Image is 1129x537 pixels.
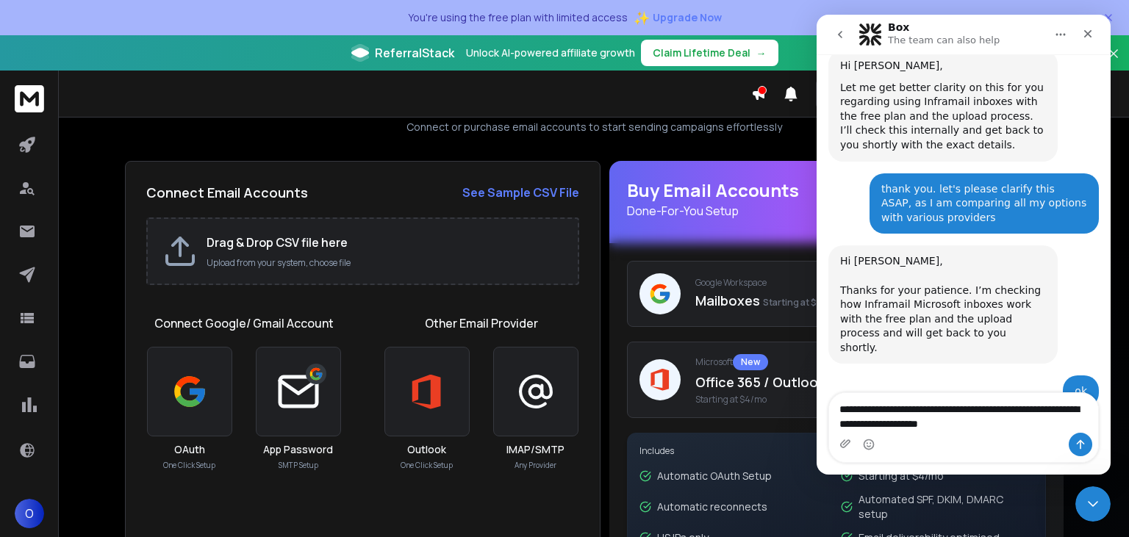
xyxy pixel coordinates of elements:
[174,442,205,457] h3: OAuth
[515,460,556,471] p: Any Provider
[146,182,308,203] h2: Connect Email Accounts
[639,445,1033,457] p: Includes
[207,234,563,251] h2: Drag & Drop CSV file here
[763,296,840,309] span: Starting at $4/mo
[695,372,1033,392] p: Office 365 / Outlook
[466,46,635,60] p: Unlock AI-powered affiliate growth
[695,290,1033,311] p: Mailboxes
[279,460,318,471] p: SMTP Setup
[506,442,564,457] h3: IMAP/SMTP
[733,354,768,370] div: New
[154,314,334,332] h1: Connect Google/ Gmail Account
[263,442,333,457] h3: App Password
[634,3,722,32] button: ✨Upgrade Now
[15,499,44,528] button: O
[695,394,1033,406] span: Starting at $4/mo
[1104,44,1123,79] button: Close banner
[859,492,1033,522] p: Automated SPF, DKIM, DMARC setup
[657,500,767,514] p: Automatic reconnects
[695,277,1033,289] p: Google Workspace
[207,257,563,269] p: Upload from your system, choose file
[653,10,722,25] span: Upgrade Now
[627,179,1046,220] h1: Buy Email Accounts
[634,7,650,28] span: ✨
[408,10,628,25] p: You're using the free plan with limited access
[462,184,579,201] a: See Sample CSV File
[375,44,454,62] span: ReferralStack
[817,15,1111,475] iframe: Intercom live chat
[1075,486,1111,522] iframe: Intercom live chat
[462,184,579,201] strong: See Sample CSV File
[406,120,782,134] p: Connect or purchase email accounts to start sending campaigns effortlessly
[657,469,772,483] p: Automatic OAuth Setup
[859,469,944,483] p: Starting at $4/mo
[756,46,767,60] span: →
[641,40,778,66] button: Claim Lifetime Deal→
[695,354,1033,370] p: Microsoft
[163,460,215,471] p: One Click Setup
[407,442,446,457] h3: Outlook
[627,202,1046,220] p: Done-For-You Setup
[401,460,453,471] p: One Click Setup
[425,314,538,332] h1: Other Email Provider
